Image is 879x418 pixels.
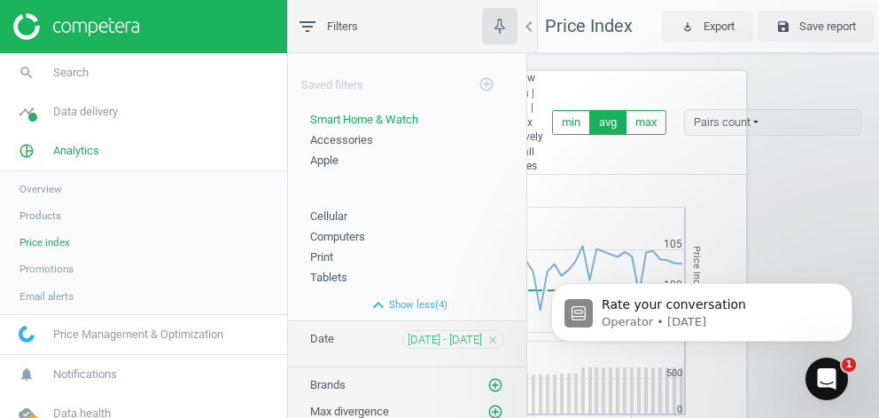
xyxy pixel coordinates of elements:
[19,262,74,276] span: Promotions
[525,246,879,370] iframe: Intercom notifications message
[684,109,861,136] div: Pairs count
[53,327,223,343] span: Price Management & Optimization
[486,376,504,394] button: add_circle_outline
[799,19,856,35] span: Save report
[589,110,626,135] button: avg
[805,358,848,400] iframe: Intercom live chat
[664,238,682,250] text: 105
[310,154,338,167] span: Apple
[10,95,43,129] i: timeline
[681,20,695,34] i: play_for_work
[487,377,503,393] i: add_circle_outline
[288,290,526,320] button: expand_lessShow less(4)
[469,67,504,103] button: add_circle_outline
[662,11,753,43] button: play_for_work Export
[486,334,499,346] i: close
[10,134,43,168] i: pie_chart_outlined
[327,19,358,35] span: Filters
[518,16,540,37] i: chevron_left
[310,113,418,126] span: Smart Home & Watch
[19,182,62,196] span: Overview
[53,143,99,159] span: Analytics
[310,332,334,345] span: Date
[310,250,333,264] span: Print
[310,209,347,223] span: Cellular
[19,235,70,249] span: Price index
[310,378,346,391] span: Brands
[19,209,61,223] span: Products
[53,367,117,383] span: Notifications
[408,332,482,348] span: [DATE] - [DATE]
[310,405,389,418] span: Max divergence
[842,358,856,372] span: 1
[53,65,89,81] span: Search
[19,326,35,343] img: wGWNvw8QSZomAAAAABJRU5ErkJggg==
[626,110,666,135] button: max
[758,11,875,43] button: save Save report
[310,271,347,284] span: Tablets
[368,295,389,316] i: expand_less
[310,133,373,146] span: Accessories
[10,358,43,391] i: notifications
[19,289,74,304] span: Email alerts
[704,19,735,35] span: Export
[288,53,526,103] div: Saved filters
[53,104,118,120] span: Data delivery
[552,110,590,135] button: min
[478,76,494,92] i: add_circle_outline
[297,16,318,37] i: filter_list
[666,367,682,379] text: 500
[310,230,365,243] span: Computers
[776,20,790,34] i: save
[677,404,682,415] text: 0
[10,56,43,90] i: search
[545,15,633,36] span: Price Index
[13,13,139,40] img: ajHJNr6hYgQAAAAASUVORK5CYII=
